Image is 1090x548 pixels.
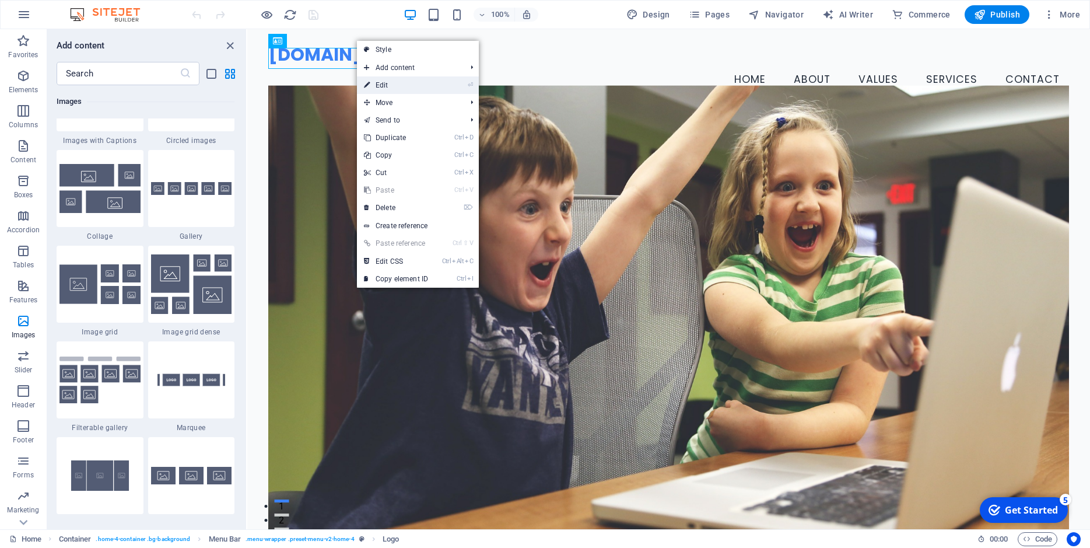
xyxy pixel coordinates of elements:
img: image-series.svg [151,467,232,484]
i: Ctrl [453,239,462,247]
span: Images with Captions [57,136,143,145]
img: Editor Logo [67,8,155,22]
a: Send to [357,111,461,129]
a: Style [357,41,479,58]
img: ThumbnailImagesexpandonhover-36ZUYZMV_m5FMWoc2QEMTg.svg [59,449,141,502]
i: Ctrl [457,275,466,282]
a: Ctrl⇧VPaste reference [357,235,435,252]
div: Get Started 5 items remaining, 0% complete [6,5,94,30]
button: grid-view [223,67,237,81]
span: 00 00 [990,532,1008,546]
h6: Add content [57,39,105,53]
span: Click to select. Double-click to edit [383,532,399,546]
span: Pages [689,9,730,20]
a: CtrlAltCEdit CSS [357,253,435,270]
span: AI Writer [822,9,873,20]
i: ⇧ [463,239,468,247]
i: Ctrl [454,134,464,141]
button: Usercentrics [1067,532,1081,546]
span: Click to select. Double-click to edit [209,532,241,546]
input: Search [57,62,180,85]
span: Commerce [892,9,951,20]
span: More [1043,9,1080,20]
nav: breadcrumb [59,532,399,546]
i: ⌦ [464,204,473,211]
a: CtrlVPaste [357,181,435,199]
a: Create reference [357,217,479,235]
p: Elements [9,85,38,95]
button: Design [622,5,675,24]
div: Image series [148,437,235,528]
img: image-grid-dense.svg [151,254,232,314]
i: Ctrl [442,257,451,265]
a: ⌦Delete [357,199,435,217]
span: Design [626,9,670,20]
button: list-view [204,67,218,81]
span: Image grid [57,327,143,337]
button: 1 [27,470,41,473]
i: Ctrl [454,169,464,176]
span: Navigator [748,9,804,20]
p: Marketing [7,505,39,515]
button: 3 [27,498,41,501]
button: Code [1018,532,1057,546]
span: Add content [357,59,461,76]
button: Publish [965,5,1029,24]
p: Accordion [7,225,40,235]
button: Commerce [887,5,955,24]
img: collage.svg [59,164,141,212]
img: image-grid.svg [59,264,141,304]
span: Expandable Images [57,519,143,528]
h6: 100% [491,8,510,22]
i: V [465,186,473,194]
span: Circled images [148,136,235,145]
span: Publish [974,9,1020,20]
p: Images [12,330,36,340]
i: C [465,257,473,265]
span: Code [1023,532,1052,546]
h6: Images [57,95,234,109]
a: CtrlICopy element ID [357,270,435,288]
i: ⏎ [468,81,473,89]
div: Image grid dense [148,246,235,337]
button: Pages [684,5,734,24]
div: Image grid [57,246,143,337]
a: Click to cancel selection. Double-click to open Pages [9,532,41,546]
div: Gallery [148,150,235,241]
button: Navigator [744,5,808,24]
div: Expandable Images [57,437,143,528]
p: Content [10,155,36,165]
div: Design (Ctrl+Alt+Y) [622,5,675,24]
img: gallery.svg [151,182,232,196]
h6: Session time [977,532,1008,546]
span: Image grid dense [148,327,235,337]
img: gallery-filterable.svg [59,357,141,404]
button: Click here to leave preview mode and continue editing [260,8,274,22]
span: Move [357,94,461,111]
i: Ctrl [454,186,464,194]
button: reload [283,8,297,22]
p: Favorites [8,50,38,60]
span: . home-4-container .bg-background [96,532,190,546]
i: Reload page [283,8,297,22]
p: Header [12,400,35,410]
div: Marquee [148,341,235,432]
span: Filterable gallery [57,423,143,432]
span: Image series [148,519,235,528]
button: More [1039,5,1085,24]
i: X [465,169,473,176]
div: 5 [86,1,98,13]
span: Click to select. Double-click to edit [59,532,92,546]
p: Features [9,295,37,305]
i: This element is a customizable preset [359,536,364,542]
p: Slider [15,365,33,375]
i: I [467,275,473,282]
button: AI Writer [818,5,878,24]
i: D [465,134,473,141]
span: Gallery [148,232,235,241]
a: CtrlXCut [357,164,435,181]
i: Alt [452,257,464,265]
div: Get Started [31,11,85,24]
button: close panel [223,39,237,53]
p: Columns [9,120,38,130]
